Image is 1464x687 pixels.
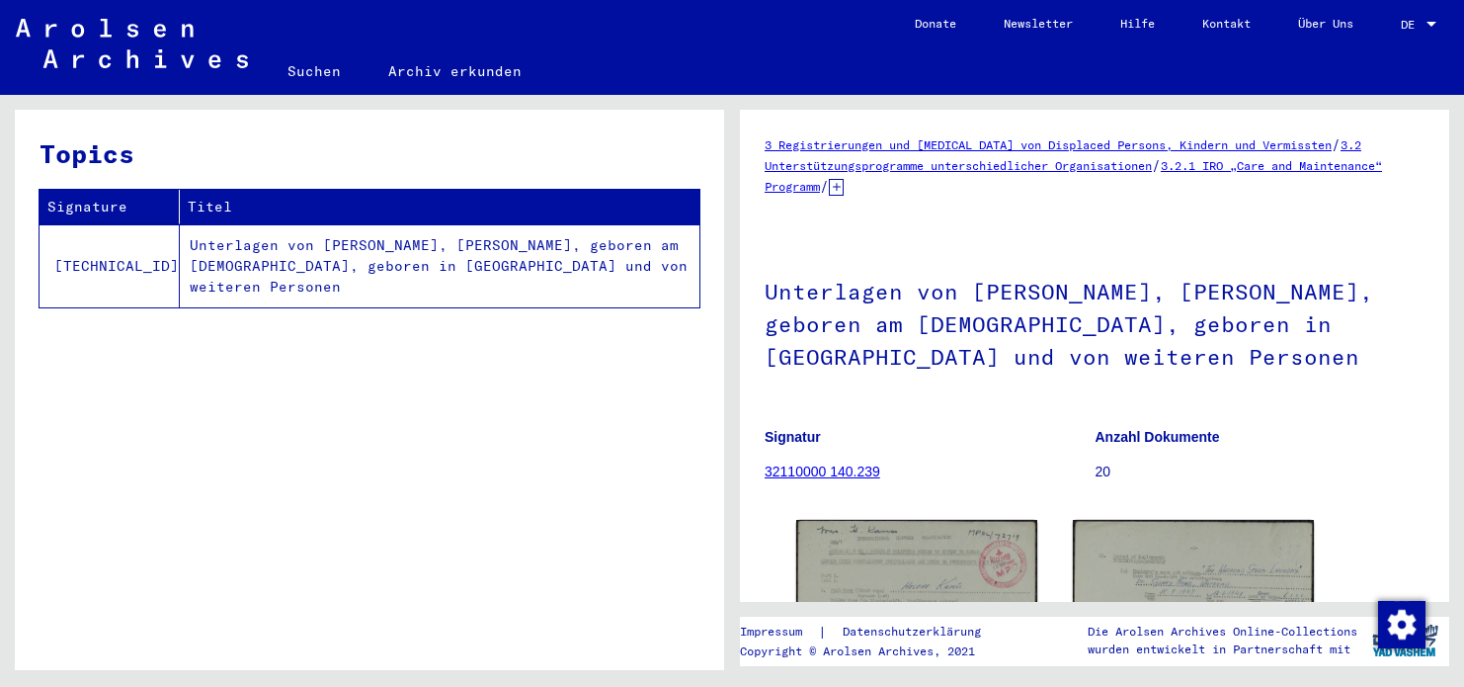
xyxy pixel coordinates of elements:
td: Unterlagen von [PERSON_NAME], [PERSON_NAME], geboren am [DEMOGRAPHIC_DATA], geboren in [GEOGRAPHI... [180,224,699,307]
a: Archiv erkunden [365,47,545,95]
span: / [1332,135,1341,153]
img: Zustimmung ändern [1378,601,1425,648]
img: yv_logo.png [1368,616,1442,665]
b: Signatur [765,429,821,445]
h3: Topics [40,134,698,173]
span: DE [1401,18,1423,32]
th: Signature [40,190,180,224]
td: [TECHNICAL_ID] [40,224,180,307]
div: | [740,622,1005,643]
span: / [820,177,829,195]
a: Impressum [740,622,818,643]
a: 3 Registrierungen und [MEDICAL_DATA] von Displaced Persons, Kindern und Vermissten [765,137,1332,152]
p: wurden entwickelt in Partnerschaft mit [1088,641,1357,658]
a: 32110000 140.239 [765,464,880,479]
th: Titel [180,190,699,224]
p: 20 [1096,462,1425,482]
a: Suchen [264,47,365,95]
b: Anzahl Dokumente [1096,429,1220,445]
h1: Unterlagen von [PERSON_NAME], [PERSON_NAME], geboren am [DEMOGRAPHIC_DATA], geboren in [GEOGRAPHI... [765,246,1424,398]
span: / [1152,156,1161,174]
a: Datenschutzerklärung [827,622,1005,643]
div: Zustimmung ändern [1377,600,1424,647]
p: Copyright © Arolsen Archives, 2021 [740,643,1005,660]
p: Die Arolsen Archives Online-Collections [1088,623,1357,641]
img: Arolsen_neg.svg [16,19,248,68]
